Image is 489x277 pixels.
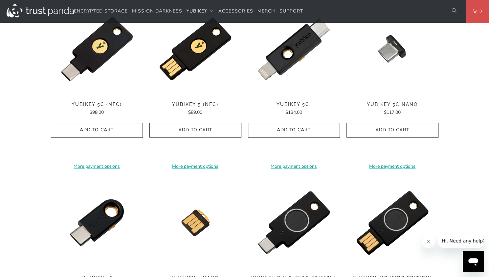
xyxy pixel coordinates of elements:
[51,163,143,170] a: More payment options
[51,177,143,269] img: YubiKey 5C - Trust Panda
[51,3,143,95] a: YubiKey 5C (NFC) - Trust Panda YubiKey 5C (NFC) - Trust Panda
[58,127,136,133] span: Add to Cart
[51,3,143,95] img: YubiKey 5C (NFC) - Trust Panda
[51,102,143,107] span: YubiKey 5C (NFC)
[156,127,234,133] span: Add to Cart
[248,102,340,107] span: YubiKey 5Ci
[255,127,333,133] span: Add to Cart
[132,4,182,19] a: Mission Darkness
[248,102,340,116] a: YubiKey 5Ci $134.00
[4,5,47,10] span: Hi. Need any help?
[346,102,438,116] a: YubiKey 5C Nano $117.00
[51,102,143,116] a: YubiKey 5C (NFC) $98.00
[346,163,438,170] a: More payment options
[384,109,401,115] span: $117.00
[346,3,438,95] a: YubiKey 5C Nano - Trust Panda YubiKey 5C Nano - Trust Panda
[248,177,340,269] img: YubiKey C Bio (FIDO Edition) - Trust Panda
[279,8,303,14] span: Support
[90,109,104,115] span: $98.00
[257,8,275,14] span: Merch
[188,109,202,115] span: $89.00
[346,123,438,138] button: Add to Cart
[74,4,303,19] nav: Translation missing: en.navigation.header.main_nav
[74,4,128,19] a: Encrypted Storage
[248,3,340,95] img: YubiKey 5Ci - Trust Panda
[218,4,253,19] a: Accessories
[248,177,340,269] a: YubiKey C Bio (FIDO Edition) - Trust Panda YubiKey C Bio (FIDO Edition) - Trust Panda
[346,102,438,107] span: YubiKey 5C Nano
[149,177,241,269] a: YubiKey 5 Nano - Trust Panda YubiKey 5 Nano - Trust Panda
[187,4,214,19] summary: YubiKey
[346,3,438,95] img: YubiKey 5C Nano - Trust Panda
[51,177,143,269] a: YubiKey 5C - Trust Panda YubiKey 5C - Trust Panda
[257,4,275,19] a: Merch
[463,251,484,272] iframe: Button to launch messaging window
[149,163,241,170] a: More payment options
[248,123,340,138] button: Add to Cart
[149,102,241,107] span: YubiKey 5 (NFC)
[51,123,143,138] button: Add to Cart
[353,127,432,133] span: Add to Cart
[149,3,241,95] img: YubiKey 5 (NFC) - Trust Panda
[285,109,302,115] span: $134.00
[248,3,340,95] a: YubiKey 5Ci - Trust Panda YubiKey 5Ci - Trust Panda
[422,235,435,248] iframe: Close message
[187,8,207,14] span: YubiKey
[279,4,303,19] a: Support
[149,123,241,138] button: Add to Cart
[346,177,438,269] img: YubiKey Bio (FIDO Edition) - Trust Panda
[477,8,482,15] span: 0
[149,102,241,116] a: YubiKey 5 (NFC) $89.00
[149,3,241,95] a: YubiKey 5 (NFC) - Trust Panda YubiKey 5 (NFC) - Trust Panda
[218,8,253,14] span: Accessories
[74,8,128,14] span: Encrypted Storage
[149,177,241,269] img: YubiKey 5 Nano - Trust Panda
[132,8,182,14] span: Mission Darkness
[7,4,74,17] img: Trust Panda Australia
[248,163,340,170] a: More payment options
[346,177,438,269] a: YubiKey Bio (FIDO Edition) - Trust Panda YubiKey Bio (FIDO Edition) - Trust Panda
[438,234,484,248] iframe: Message from company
